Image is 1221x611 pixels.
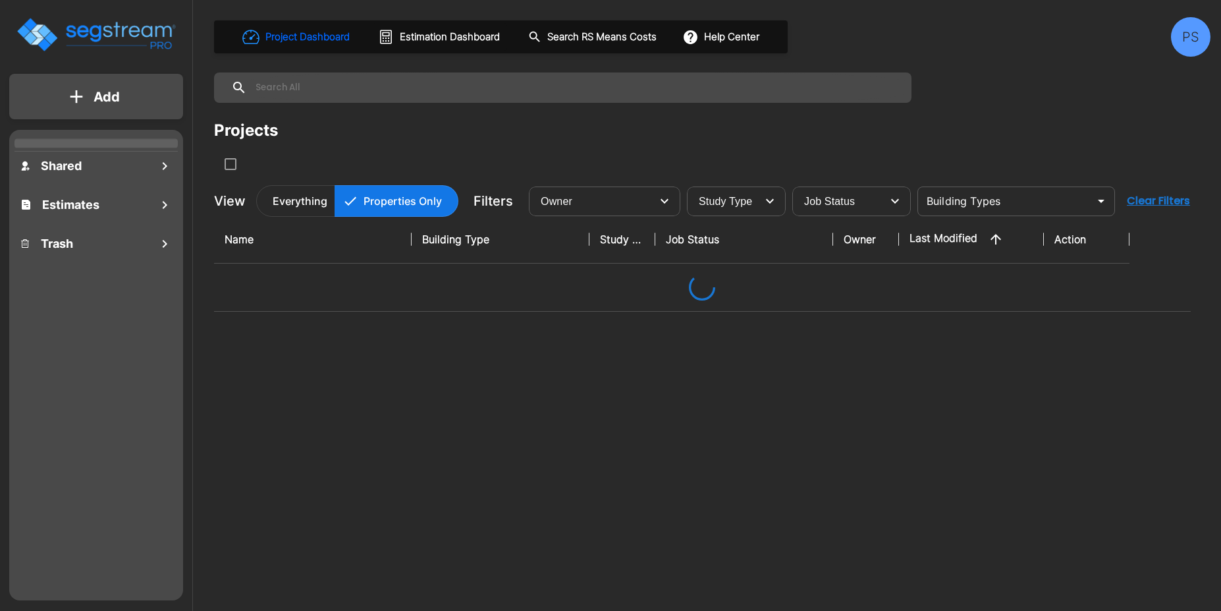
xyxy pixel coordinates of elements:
button: Clear Filters [1122,188,1195,214]
button: Help Center [680,24,765,49]
h1: Project Dashboard [265,30,350,45]
button: SelectAll [217,151,244,177]
div: Projects [214,119,278,142]
p: Everything [273,193,327,209]
img: Logo [15,16,176,53]
th: Last Modified [899,216,1044,264]
input: Building Types [921,192,1089,210]
button: Open [1092,192,1110,210]
input: Search All [247,73,905,103]
button: Search RS Means Costs [523,24,664,50]
button: Add [9,78,183,116]
th: Building Type [412,216,589,264]
button: Everything [256,185,335,217]
p: Filters [474,191,513,211]
span: Job Status [804,196,855,207]
th: Study Type [589,216,655,264]
div: Select [795,183,882,219]
button: Estimation Dashboard [373,23,507,51]
h1: Estimation Dashboard [400,30,500,45]
div: Platform [256,185,458,217]
p: View [214,191,246,211]
th: Action [1044,216,1129,264]
th: Name [214,216,412,264]
th: Owner [833,216,899,264]
p: Properties Only [364,193,442,209]
h1: Estimates [42,196,99,214]
th: Job Status [655,216,833,264]
div: Select [690,183,757,219]
div: Select [531,183,651,219]
h1: Shared [41,157,82,175]
h1: Trash [41,235,73,252]
h1: Search RS Means Costs [547,30,657,45]
button: Properties Only [335,185,458,217]
p: Add [94,87,120,107]
span: Study Type [699,196,752,207]
span: Owner [541,196,572,207]
div: PS [1171,17,1210,57]
button: Project Dashboard [237,22,357,51]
